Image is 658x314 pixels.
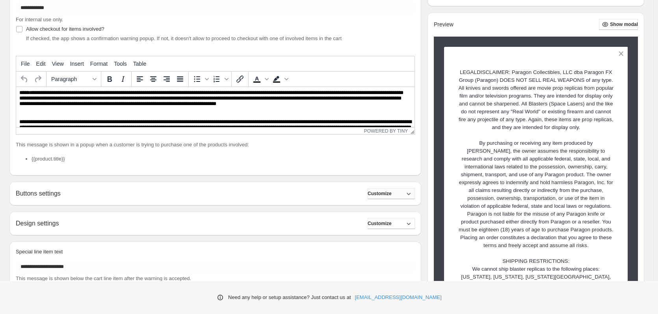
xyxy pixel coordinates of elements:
[26,26,104,32] span: Allow checkout for items involved?
[70,61,84,67] span: Insert
[610,21,638,28] span: Show modal
[16,220,59,227] h2: Design settings
[364,128,408,134] a: Powered by Tiny
[368,190,392,197] span: Customize
[458,68,614,131] div: DISCLAIMER: Paragon Collectibles, LLC dba Paragon FX Group (Paragon) DOES NOT SELL REAL WEAPONS o...
[133,61,146,67] span: Table
[368,220,392,227] span: Customize
[16,87,415,127] iframe: Rich Text Area
[210,72,230,86] div: Numbered list
[368,218,415,229] button: Customize
[16,17,63,22] span: For internal use only.
[147,72,160,86] button: Align center
[270,72,290,86] div: Background color
[90,61,108,67] span: Format
[48,72,99,86] button: Formats
[21,61,30,67] span: File
[368,188,415,199] button: Customize
[32,155,415,163] li: {{product.title}}
[434,21,454,28] h2: Preview
[460,69,477,75] span: LEGAL
[190,72,210,86] div: Bullet list
[160,72,173,86] button: Align right
[599,19,638,30] button: Show modal
[51,76,90,82] span: Paragraph
[459,140,613,248] span: By purchasing or receiving any item produced by [PERSON_NAME], the owner assumes the responsibili...
[114,61,127,67] span: Tools
[408,127,415,134] div: Resize
[173,72,187,86] button: Justify
[16,141,415,149] p: This message is shown in a popup when a customer is trying to purchase one of the products involved:
[16,275,191,281] span: This message is shown below the cart line item after the warning is accepted.
[3,3,395,77] body: Rich Text Area. Press ALT-0 for help.
[116,72,130,86] button: Italic
[458,257,614,265] div: SHIPPING RESTRICTIONS:
[36,61,46,67] span: Edit
[133,72,147,86] button: Align left
[26,35,342,41] span: If checked, the app shows a confirmation warning popup. If not, it doesn't allow to proceed to ch...
[16,190,61,197] h2: Buttons settings
[233,72,247,86] button: Insert/edit link
[250,72,270,86] div: Text color
[31,72,45,86] button: Redo
[355,294,442,301] a: [EMAIL_ADDRESS][DOMAIN_NAME]
[18,72,31,86] button: Undo
[16,249,63,255] span: Special line item text
[52,61,64,67] span: View
[103,72,116,86] button: Bold
[458,265,614,289] div: We cannot ship blaster replicas to the following places: [US_STATE], [US_STATE], [US_STATE][GEOGR...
